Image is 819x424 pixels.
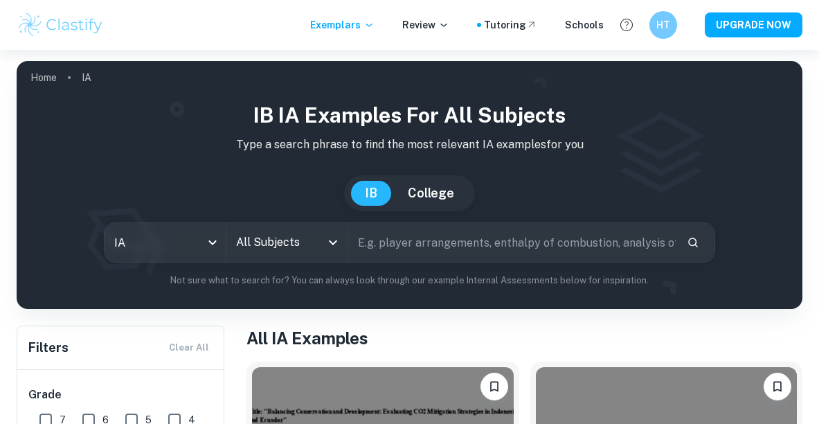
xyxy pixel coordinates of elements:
button: Search [681,231,705,254]
a: Home [30,68,57,87]
h6: Filters [28,338,69,357]
p: Review [402,17,449,33]
img: profile cover [17,61,802,309]
img: Clastify logo [17,11,105,39]
button: Open [323,233,343,252]
h1: IB IA examples for all subjects [28,100,791,131]
a: Schools [565,17,604,33]
a: Tutoring [484,17,537,33]
button: UPGRADE NOW [705,12,802,37]
h6: HT [656,17,672,33]
button: Bookmark [480,373,508,400]
h1: All IA Examples [246,326,802,351]
button: IB [351,181,391,206]
input: E.g. player arrangements, enthalpy of combustion, analysis of a big city... [348,223,675,262]
p: Exemplars [310,17,375,33]
p: IA [82,70,91,85]
button: Bookmark [764,373,791,400]
button: HT [649,11,677,39]
h6: Grade [28,387,214,403]
div: IA [105,223,226,262]
p: Not sure what to search for? You can always look through our example Internal Assessments below f... [28,274,791,288]
button: College [394,181,468,206]
button: Help and Feedback [615,13,638,37]
p: Type a search phrase to find the most relevant IA examples for you [28,136,791,153]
